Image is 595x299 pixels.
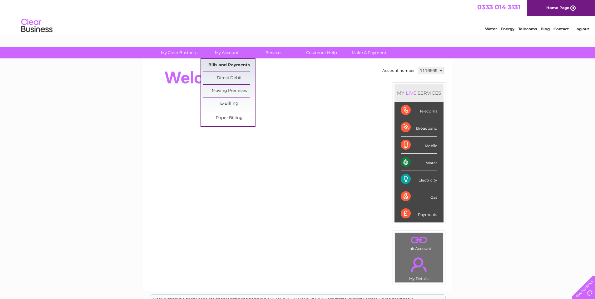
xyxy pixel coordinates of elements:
[401,171,437,188] div: Electricity
[401,205,437,222] div: Payments
[150,3,445,30] div: Clear Business is a trading name of Verastar Limited (registered in [GEOGRAPHIC_DATA] No. 3667643...
[401,188,437,205] div: Gas
[201,47,252,58] a: My Account
[404,90,418,96] div: LIVE
[343,47,395,58] a: Make A Payment
[203,72,255,84] a: Direct Debit
[401,119,437,136] div: Broadband
[401,102,437,119] div: Telecoms
[518,27,537,31] a: Telecoms
[21,16,53,35] img: logo.png
[395,233,443,252] td: Link Account
[397,235,441,246] a: .
[397,254,441,276] a: .
[381,65,416,76] td: Account number
[153,47,205,58] a: My Clear Business
[296,47,347,58] a: Customer Help
[203,112,255,124] a: Paper Billing
[203,59,255,72] a: Bills and Payments
[553,27,569,31] a: Contact
[203,85,255,97] a: Moving Premises
[394,84,444,102] div: MY SERVICES
[574,27,589,31] a: Log out
[248,47,300,58] a: Services
[395,252,443,283] td: My Details
[203,97,255,110] a: E-Billing
[501,27,514,31] a: Energy
[541,27,550,31] a: Blog
[401,154,437,171] div: Water
[485,27,497,31] a: Water
[477,3,520,11] a: 0333 014 3131
[401,137,437,154] div: Mobile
